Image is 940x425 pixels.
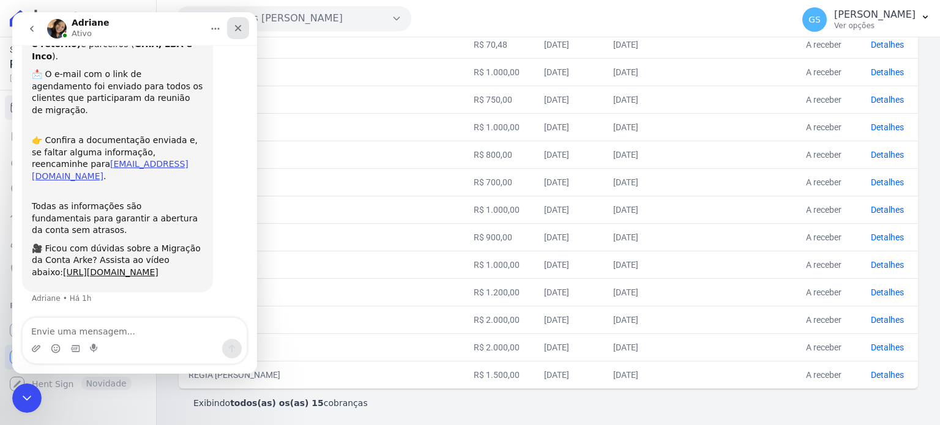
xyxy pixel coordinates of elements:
[39,331,48,341] button: Selecionador de Emoji
[10,306,234,327] textarea: Envie uma mensagem...
[464,251,535,278] td: R$ 1.000,00
[603,306,682,333] td: [DATE]
[464,141,535,168] td: R$ 800,00
[603,31,682,58] td: [DATE]
[534,278,603,306] td: [DATE]
[871,287,904,297] a: Detalhes
[20,56,191,104] div: 📩 O e-mail com o link de agendamento foi enviado para todos os clientes que participaram da reuni...
[603,361,682,388] td: [DATE]
[871,40,904,50] a: Detalhes
[871,342,904,352] a: Detalhes
[603,196,682,223] td: [DATE]
[534,306,603,333] td: [DATE]
[179,196,464,223] td: [PERSON_NAME]
[5,318,151,342] a: Recebíveis
[808,15,821,24] span: GS
[179,278,464,306] td: [PERSON_NAME]
[603,86,682,113] td: [DATE]
[534,31,603,58] td: [DATE]
[871,232,904,242] a: Detalhes
[796,361,861,388] td: A receber
[796,278,861,306] td: A receber
[871,370,904,380] a: Detalhes
[534,251,603,278] td: [DATE]
[464,223,535,251] td: R$ 900,00
[210,327,229,346] button: Enviar uma mensagem
[534,113,603,141] td: [DATE]
[464,168,535,196] td: R$ 700,00
[193,397,368,409] p: Exibindo cobranças
[796,58,861,86] td: A receber
[192,5,215,28] button: Início
[179,31,464,58] td: [PERSON_NAME]
[464,31,535,58] td: R$ 70,48
[796,31,861,58] td: A receber
[230,398,324,408] b: todos(as) os(as) 15
[796,86,861,113] td: A receber
[534,86,603,113] td: [DATE]
[10,73,132,84] span: [DATE] 14:11
[179,251,464,278] td: [PERSON_NAME]
[12,12,257,374] iframe: Intercom live chat
[534,168,603,196] td: [DATE]
[20,111,191,171] div: 👉 Confira a documentação enviada e, se faltar alguma informação, reencaminhe para .
[59,15,80,28] p: Ativo
[603,223,682,251] td: [DATE]
[534,58,603,86] td: [DATE]
[179,113,464,141] td: [PERSON_NAME]
[603,278,682,306] td: [DATE]
[464,333,535,361] td: R$ 2.000,00
[5,149,151,174] a: Nova transferência
[10,56,132,73] span: R$ 0,00
[179,333,464,361] td: [PERSON_NAME]
[215,5,237,27] div: Fechar
[871,205,904,215] a: Detalhes
[464,306,535,333] td: R$ 2.000,00
[5,345,151,369] a: Conta Hent Novidade
[871,122,904,132] a: Detalhes
[20,147,176,169] a: [EMAIL_ADDRESS][DOMAIN_NAME]
[871,67,904,77] a: Detalhes
[871,260,904,270] a: Detalhes
[464,86,535,113] td: R$ 750,00
[793,2,940,37] button: GS [PERSON_NAME] Ver opções
[51,255,146,265] a: [URL][DOMAIN_NAME]
[20,283,79,290] div: Adriane • Há 1h
[534,333,603,361] td: [DATE]
[796,168,861,196] td: A receber
[5,122,151,147] a: Extrato
[20,27,180,49] b: GHIA, LBA e Inco
[834,9,916,21] p: [PERSON_NAME]
[871,315,904,325] a: Detalhes
[78,331,88,341] button: Start recording
[5,230,151,254] a: Clientes
[796,223,861,251] td: A receber
[20,15,187,37] b: CNAB (remessa e retorno)
[10,95,146,396] nav: Sidebar
[10,43,132,56] span: Saldo atual
[534,196,603,223] td: [DATE]
[464,113,535,141] td: R$ 1.000,00
[20,231,191,267] div: 🎥 Ficou com dúvidas sobre a Migração da Conta Arke? Assista ao vídeo abaixo:
[534,223,603,251] td: [DATE]
[603,58,682,86] td: [DATE]
[12,383,42,413] iframe: Intercom live chat
[19,331,29,341] button: Upload do anexo
[179,306,464,333] td: [PERSON_NAME]
[179,58,464,86] td: [PERSON_NAME]
[603,333,682,361] td: [DATE]
[796,306,861,333] td: A receber
[464,278,535,306] td: R$ 1.200,00
[534,361,603,388] td: [DATE]
[834,21,916,31] p: Ver opções
[796,333,861,361] td: A receber
[796,113,861,141] td: A receber
[603,251,682,278] td: [DATE]
[603,168,682,196] td: [DATE]
[10,298,146,313] div: Plataformas
[58,331,68,341] button: Selecionador de GIF
[796,141,861,168] td: A receber
[179,168,464,196] td: [PERSON_NAME]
